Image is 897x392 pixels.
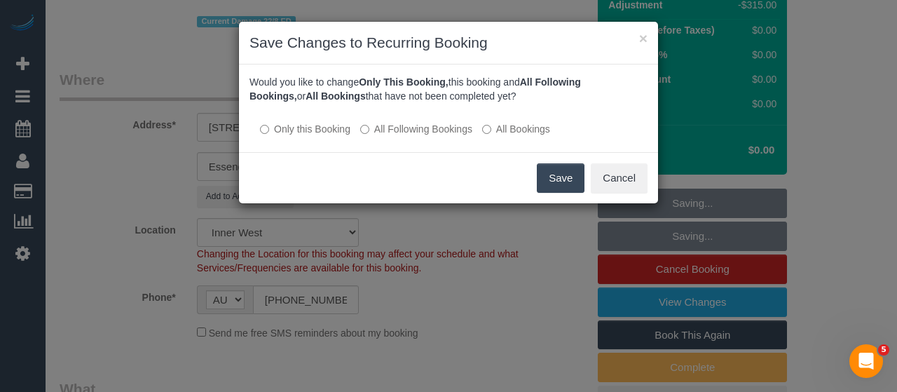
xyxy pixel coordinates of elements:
button: Cancel [591,163,648,193]
input: Only this Booking [260,125,269,134]
input: All Bookings [482,125,491,134]
input: All Following Bookings [360,125,369,134]
iframe: Intercom live chat [849,344,883,378]
b: All Bookings [306,90,366,102]
h3: Save Changes to Recurring Booking [249,32,648,53]
button: Save [537,163,584,193]
label: All other bookings in the series will remain the same. [260,122,350,136]
button: × [639,31,648,46]
label: This and all the bookings after it will be changed. [360,122,472,136]
b: Only This Booking, [359,76,448,88]
p: Would you like to change this booking and or that have not been completed yet? [249,75,648,103]
label: All bookings that have not been completed yet will be changed. [482,122,550,136]
span: 5 [878,344,889,356]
